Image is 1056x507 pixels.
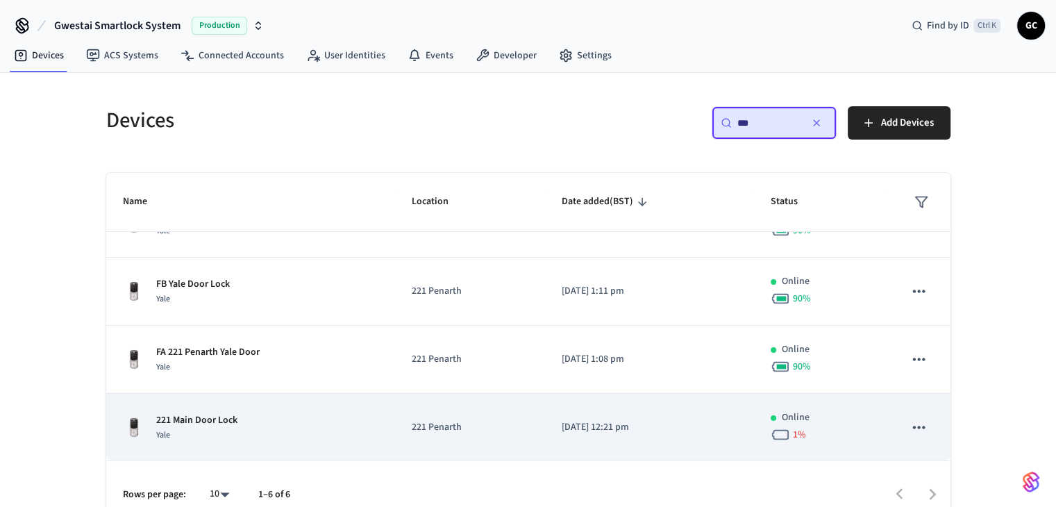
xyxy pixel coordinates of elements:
span: Yale [156,293,170,305]
p: Online [782,274,810,289]
span: Add Devices [881,114,934,132]
span: Date added(BST) [562,191,651,213]
span: Yale [156,225,170,237]
span: Status [771,191,816,213]
p: [DATE] 12:21 pm [562,420,737,435]
p: [DATE] 1:11 pm [562,284,737,299]
span: GC [1019,13,1044,38]
p: [DATE] 1:08 pm [562,352,737,367]
span: Location [412,191,467,213]
span: Yale [156,429,170,441]
button: GC [1017,12,1045,40]
img: Yale Assure Touchscreen Wifi Smart Lock, Satin Nickel, Front [123,281,145,303]
a: Connected Accounts [169,43,295,68]
span: Find by ID [927,19,969,33]
div: Find by IDCtrl K [900,13,1012,38]
img: Yale Assure Touchscreen Wifi Smart Lock, Satin Nickel, Front [123,417,145,439]
p: 221 Main Door Lock [156,413,237,428]
img: SeamLogoGradient.69752ec5.svg [1023,471,1039,493]
span: 90 % [793,292,811,306]
span: Yale [156,361,170,373]
button: Add Devices [848,106,950,140]
p: 221 Penarth [412,420,528,435]
p: Online [782,342,810,357]
span: 1 % [793,428,806,442]
a: Devices [3,43,75,68]
a: Settings [548,43,623,68]
p: Rows per page: [123,488,186,502]
span: Ctrl K [973,19,1000,33]
p: Online [782,410,810,425]
div: 10 [203,484,236,504]
a: Developer [464,43,548,68]
p: 221 Penarth [412,284,528,299]
span: Production [192,17,247,35]
p: 221 Penarth [412,352,528,367]
p: FA 221 Penarth Yale Door [156,345,260,360]
span: 90 % [793,360,811,374]
p: 1–6 of 6 [258,488,290,502]
p: FB Yale Door Lock [156,277,230,292]
img: Yale Assure Touchscreen Wifi Smart Lock, Satin Nickel, Front [123,349,145,371]
a: Events [396,43,464,68]
h5: Devices [106,106,520,135]
a: ACS Systems [75,43,169,68]
span: Name [123,191,165,213]
span: Gwestai Smartlock System [54,17,181,34]
a: User Identities [295,43,396,68]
